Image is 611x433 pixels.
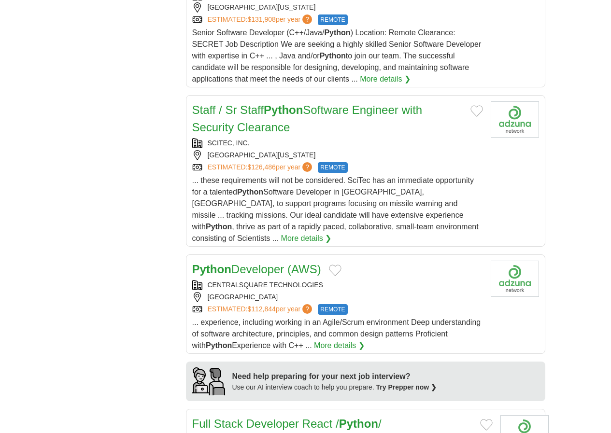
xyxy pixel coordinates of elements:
[247,305,275,313] span: $112,844
[192,176,479,242] span: ... these requirements will not be considered. SciTec has an immediate opportunity for a talented...
[491,261,539,297] img: Company logo
[208,304,314,315] a: ESTIMATED:$112,844per year?
[206,341,232,349] strong: Python
[192,292,483,302] div: [GEOGRAPHIC_DATA]
[470,105,483,117] button: Add to favorite jobs
[320,52,346,60] strong: Python
[302,304,312,314] span: ?
[247,15,275,23] span: $131,908
[324,28,350,37] strong: Python
[237,188,263,196] strong: Python
[247,163,275,171] span: $126,486
[314,340,365,351] a: More details ❯
[192,150,483,160] div: [GEOGRAPHIC_DATA][US_STATE]
[232,382,437,392] div: Use our AI interview coach to help you prepare.
[208,14,314,25] a: ESTIMATED:$131,908per year?
[302,162,312,172] span: ?
[329,265,341,276] button: Add to favorite jobs
[232,371,437,382] div: Need help preparing for your next job interview?
[192,103,423,134] a: Staff / Sr StaffPythonSoftware Engineer with Security Clearance
[318,304,347,315] span: REMOTE
[376,383,437,391] a: Try Prepper now ❯
[192,280,483,290] div: CENTRALSQUARE TECHNOLOGIES
[318,14,347,25] span: REMOTE
[318,162,347,173] span: REMOTE
[208,162,314,173] a: ESTIMATED:$126,486per year?
[192,263,321,276] a: PythonDeveloper (AWS)
[192,28,482,83] span: Senior Software Developer (C++/Java/ ) Location: Remote Clearance: SECRET Job Description We are ...
[480,419,493,431] button: Add to favorite jobs
[281,233,332,244] a: More details ❯
[360,73,411,85] a: More details ❯
[192,138,483,148] div: SCITEC, INC.
[264,103,303,116] strong: Python
[192,318,481,349] span: ... experience, including working in an Agile/Scrum environment Deep understanding of software ar...
[339,417,378,430] strong: Python
[192,2,483,13] div: [GEOGRAPHIC_DATA][US_STATE]
[302,14,312,24] span: ?
[206,223,232,231] strong: Python
[491,101,539,138] img: Company logo
[192,263,231,276] strong: Python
